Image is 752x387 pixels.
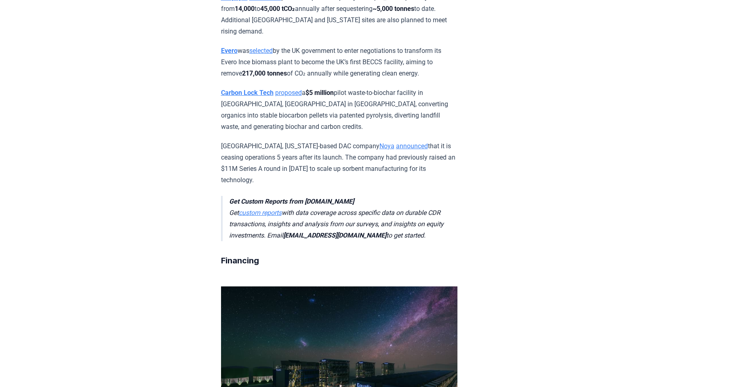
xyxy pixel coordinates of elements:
p: a pilot waste-to-biochar facility in [GEOGRAPHIC_DATA], [GEOGRAPHIC_DATA] in [GEOGRAPHIC_DATA], c... [221,87,457,133]
strong: 217,000 tonnes [242,69,287,77]
a: proposed [275,89,302,97]
strong: Financing [221,256,259,265]
a: Evero [221,47,238,55]
p: [GEOGRAPHIC_DATA], [US_STATE]-based DAC company that it is ceasing operations 5 years after its l... [221,141,457,186]
a: custom reports [239,209,282,217]
a: announced [396,142,428,150]
strong: ~5,000 tonnes [373,5,414,13]
a: Noya [379,142,394,150]
strong: 45,000 tCO₂ [260,5,295,13]
a: selected [249,47,273,55]
strong: $5 million [305,89,334,97]
p: was by the UK government to enter negotiations to transform its Evero Ince biomass plant to becom... [221,45,457,79]
strong: Get Custom Reports from [DOMAIN_NAME] [229,198,354,205]
a: Carbon Lock Tech [221,89,274,97]
strong: 14,000 [235,5,255,13]
strong: [EMAIL_ADDRESS][DOMAIN_NAME] [283,231,386,239]
em: Get with data coverage across specific data on durable CDR transactions, insights and analysis fr... [229,198,444,239]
